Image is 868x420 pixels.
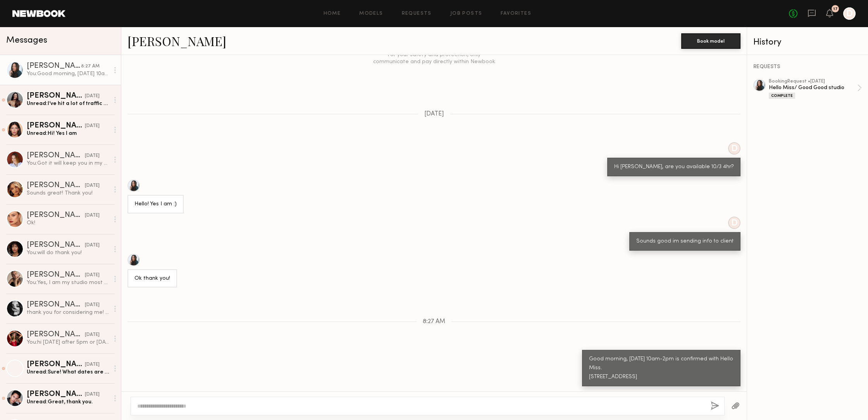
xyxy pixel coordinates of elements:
[85,301,100,309] div: [DATE]
[614,163,734,172] div: Hi [PERSON_NAME], are you available 10/3 4hr?
[27,212,85,219] div: [PERSON_NAME]
[27,339,109,346] div: You: hi [DATE] after 5pm or [DATE] any time .
[27,368,109,376] div: Unread: Sure! What dates are you guys shooting? Im booked out of town until the 18th
[27,398,109,406] div: Unread: Great, thank you.
[27,241,85,249] div: [PERSON_NAME]
[27,100,109,107] div: Unread: I’ve hit a lot of traffic getting to you but I should be there by 1.45
[27,309,109,316] div: thank you for considering me! unfortunately i am already booked for [DATE] so will be unable to m...
[85,331,100,339] div: [DATE]
[27,249,109,256] div: You: will do thank you!
[833,7,838,11] div: 17
[127,33,226,49] a: [PERSON_NAME]
[589,355,734,382] div: Good morning, [DATE] 10am-2pm is confirmed with Hello Miss. [STREET_ADDRESS]
[81,63,100,70] div: 8:27 AM
[27,301,85,309] div: [PERSON_NAME]
[6,36,47,45] span: Messages
[27,160,109,167] div: You: Got it will keep you in my data, will ask for casting if client shows interest. Thank you.
[27,331,85,339] div: [PERSON_NAME]
[85,152,100,160] div: [DATE]
[769,93,795,99] div: Complete
[27,152,85,160] div: [PERSON_NAME]
[450,11,482,16] a: Job Posts
[27,122,85,130] div: [PERSON_NAME]
[372,52,496,65] div: For your safety and protection, only communicate and pay directly within Newbook
[85,93,100,100] div: [DATE]
[27,271,85,279] div: [PERSON_NAME]
[769,79,862,99] a: bookingRequest •[DATE]Hello Miss/ Good Good studioComplete
[27,70,109,77] div: You: Good morning, [DATE] 10am-2pm is confirmed with Hello Miss. [STREET_ADDRESS]
[402,11,432,16] a: Requests
[134,200,177,209] div: Hello! Yes I am :)
[85,242,100,249] div: [DATE]
[85,391,100,398] div: [DATE]
[27,189,109,197] div: Sounds great! Thank you!
[27,62,81,70] div: [PERSON_NAME]
[27,182,85,189] div: [PERSON_NAME]
[134,274,170,283] div: Ok thank you!
[769,84,857,91] div: Hello Miss/ Good Good studio
[636,237,734,246] div: Sounds good im sending info to client
[843,7,856,20] a: D
[753,38,862,47] div: History
[85,361,100,368] div: [DATE]
[85,212,100,219] div: [DATE]
[681,33,741,49] button: Book model
[27,219,109,227] div: Ok!
[681,37,741,44] a: Book model
[27,92,85,100] div: [PERSON_NAME]
[85,182,100,189] div: [DATE]
[27,391,85,398] div: [PERSON_NAME]
[324,11,341,16] a: Home
[27,279,109,286] div: You: Yes, I am my studio most of the week days let me know best day for you can ill let you know ...
[359,11,383,16] a: Models
[27,130,109,137] div: Unread: Hi! Yes I am
[424,111,444,117] span: [DATE]
[27,361,85,368] div: [PERSON_NAME]
[769,79,857,84] div: booking Request • [DATE]
[753,64,862,70] div: REQUESTS
[85,122,100,130] div: [DATE]
[501,11,531,16] a: Favorites
[85,272,100,279] div: [DATE]
[423,318,445,325] span: 8:27 AM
